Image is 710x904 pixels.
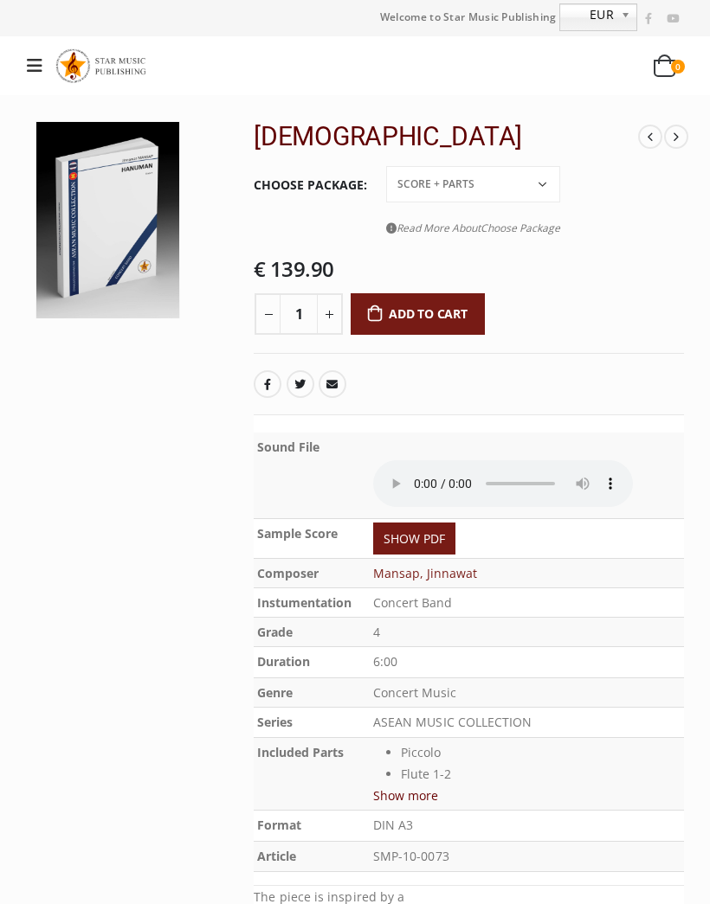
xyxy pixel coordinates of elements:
a: Facebook [254,370,281,398]
img: SMP-10-0073 3D [36,122,179,318]
span: € [254,254,266,283]
input: Product quantity [280,293,318,335]
td: 4 [370,617,684,646]
td: Concert Band [370,587,684,617]
span: Choose Package [481,221,560,235]
button: - [255,293,281,335]
a: Read More AboutChoose Package [386,217,560,239]
span: Welcome to Star Music Publishing [380,4,557,30]
p: SMP-10-0073 [373,845,681,869]
td: Concert Music [370,677,684,707]
p: 6:00 [373,651,681,674]
a: Mansap, Jinnawat [373,565,477,581]
button: + [317,293,343,335]
b: Genre [257,684,293,701]
b: Format [257,817,301,833]
a: Facebook [637,8,660,30]
a: Email [319,370,346,398]
button: Add to cart [351,293,485,335]
b: Article [257,848,296,864]
h2: [DEMOGRAPHIC_DATA] [254,121,639,152]
p: ASEAN MUSIC COLLECTION [373,711,681,734]
li: Piccolo [401,741,681,763]
span: EUR [560,4,614,25]
a: Youtube [662,8,684,30]
b: Grade [257,624,293,640]
b: Instumentation [257,594,352,611]
li: Flute 1-2 [401,763,681,785]
bdi: 139.90 [254,254,334,283]
b: Composer [257,565,319,581]
th: Sample Score [254,518,370,558]
a: Twitter [287,370,314,398]
a: SHOW PDF [373,523,455,555]
img: Star Music Publishing [55,45,153,87]
b: Included Parts [257,744,344,760]
p: DIN A3 [373,814,681,837]
label: Choose Package [254,167,367,203]
button: Show more [373,785,438,806]
b: Sound File [257,439,319,455]
b: Duration [257,653,310,670]
span: 0 [671,60,685,74]
b: Series [257,714,293,730]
